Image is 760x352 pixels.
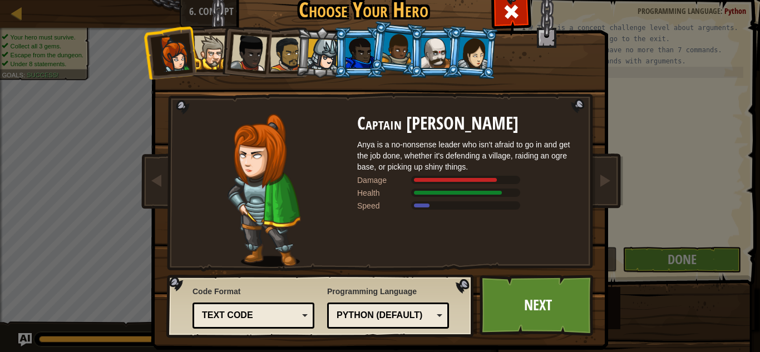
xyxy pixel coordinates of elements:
a: Next [480,275,596,336]
li: Lady Ida Justheart [218,23,273,78]
li: Sir Tharin Thunderfist [182,26,233,76]
img: language-selector-background.png [166,275,477,338]
div: Deals 120% of listed Warrior weapon damage. [357,175,580,186]
li: Alejandro the Duelist [258,27,309,78]
div: Anya is a no-nonsense leader who isn't afraid to go in and get the job done, whether it's defendi... [357,139,580,172]
li: Illia Shieldsmith [446,26,499,80]
li: Hattori Hanzō [295,26,348,80]
li: Captain Anya Weston [142,25,197,80]
li: Gordon the Stalwart [334,27,384,78]
li: Okar Stompfoot [409,27,460,78]
li: Arryn Stonewall [369,21,424,76]
span: Programming Language [327,286,449,297]
span: Code Format [193,286,314,297]
div: Moves at 6 meters per second. [357,200,580,211]
h2: Captain [PERSON_NAME] [357,114,580,133]
div: Text code [202,309,298,322]
img: captain-pose.png [228,114,300,267]
div: Gains 140% of listed Warrior armor health. [357,187,580,199]
div: Speed [357,200,413,211]
div: Damage [357,175,413,186]
div: Python (Default) [337,309,433,322]
div: Health [357,187,413,199]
